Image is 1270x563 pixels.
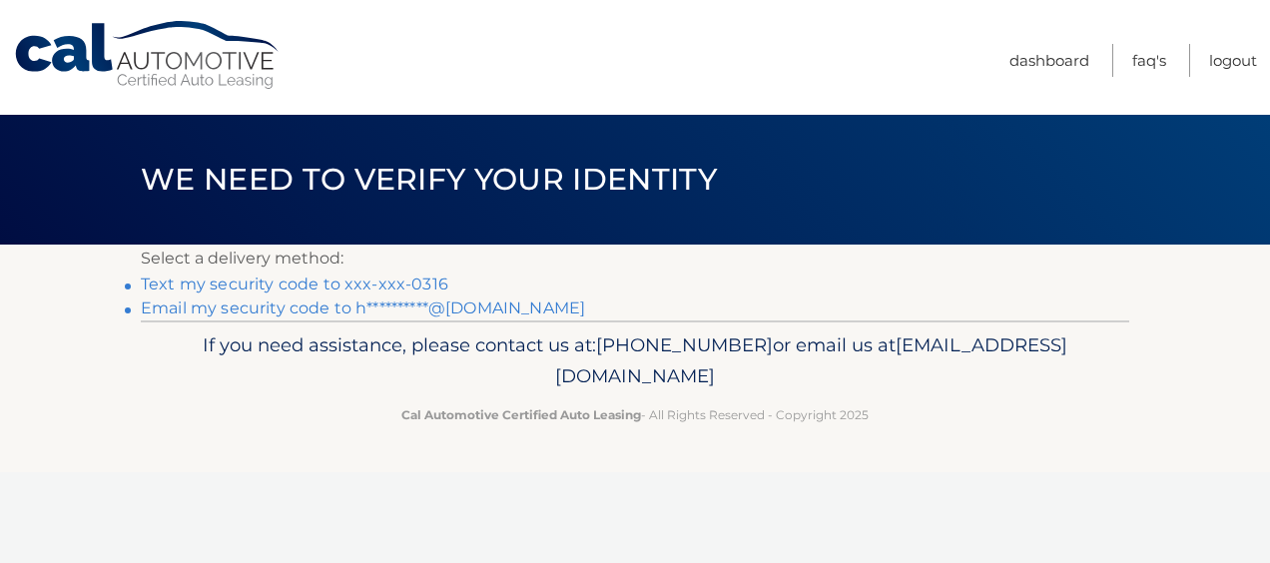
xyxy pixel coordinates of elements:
[401,407,641,422] strong: Cal Automotive Certified Auto Leasing
[1009,44,1089,77] a: Dashboard
[154,404,1116,425] p: - All Rights Reserved - Copyright 2025
[13,20,283,91] a: Cal Automotive
[1209,44,1257,77] a: Logout
[141,275,448,293] a: Text my security code to xxx-xxx-0316
[1132,44,1166,77] a: FAQ's
[141,298,585,317] a: Email my security code to h**********@[DOMAIN_NAME]
[141,245,1129,273] p: Select a delivery method:
[596,333,773,356] span: [PHONE_NUMBER]
[154,329,1116,393] p: If you need assistance, please contact us at: or email us at
[141,161,717,198] span: We need to verify your identity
